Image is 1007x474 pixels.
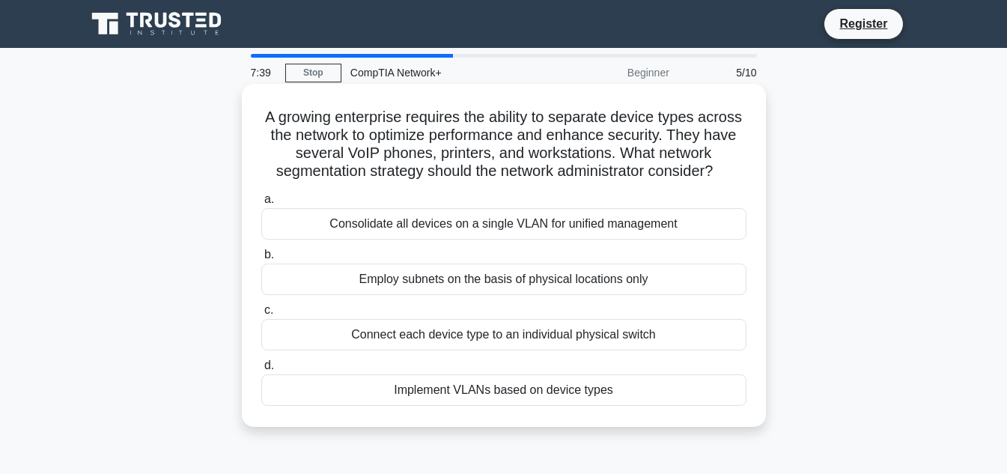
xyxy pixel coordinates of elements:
div: CompTIA Network+ [341,58,547,88]
div: 5/10 [678,58,766,88]
span: d. [264,359,274,371]
a: Stop [285,64,341,82]
div: Employ subnets on the basis of physical locations only [261,264,746,295]
div: Implement VLANs based on device types [261,374,746,406]
span: c. [264,303,273,316]
div: Beginner [547,58,678,88]
div: 7:39 [242,58,285,88]
span: b. [264,248,274,261]
div: Connect each device type to an individual physical switch [261,319,746,350]
div: Consolidate all devices on a single VLAN for unified management [261,208,746,240]
span: a. [264,192,274,205]
h5: A growing enterprise requires the ability to separate device types across the network to optimize... [260,108,748,181]
a: Register [830,14,896,33]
